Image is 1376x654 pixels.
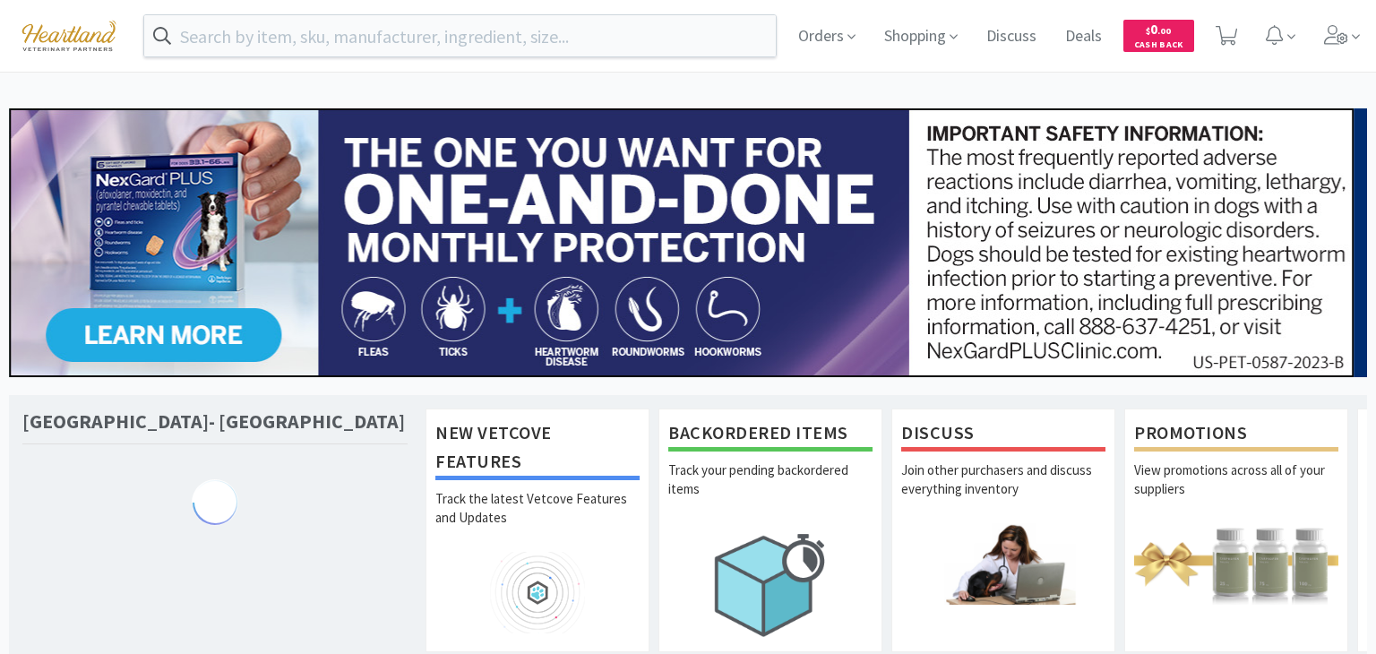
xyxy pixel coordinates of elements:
a: Discuss [979,29,1044,45]
h1: [GEOGRAPHIC_DATA]- [GEOGRAPHIC_DATA] [22,409,405,435]
a: Deals [1058,29,1109,45]
p: Join other purchasers and discuss everything inventory [901,460,1105,523]
p: Track your pending backordered items [668,460,873,523]
a: PromotionsView promotions across all of your suppliers [1124,409,1348,652]
img: hero_feature_roadmap.png [435,552,640,633]
h1: Discuss [901,418,1105,452]
img: cad7bdf275c640399d9c6e0c56f98fd2_10.png [9,11,129,60]
a: DiscussJoin other purchasers and discuss everything inventory [891,409,1115,652]
p: Track the latest Vetcove Features and Updates [435,489,640,552]
img: hero_backorders.png [668,523,873,646]
img: hero_promotions.png [1134,523,1338,605]
img: hero_discuss.png [901,523,1105,605]
span: 0 [1146,21,1171,38]
span: . 00 [1157,25,1171,37]
h1: Backordered Items [668,418,873,452]
a: $0.00Cash Back [1123,12,1194,60]
input: Search by item, sku, manufacturer, ingredient, size... [144,15,776,56]
img: 24562ba5414042f391a945fa418716b7_350.jpg [9,108,1354,377]
p: View promotions across all of your suppliers [1134,460,1338,523]
h1: Promotions [1134,418,1338,452]
a: Backordered ItemsTrack your pending backordered items [658,409,882,652]
span: Cash Back [1134,40,1183,52]
h1: New Vetcove Features [435,418,640,480]
a: New Vetcove FeaturesTrack the latest Vetcove Features and Updates [426,409,649,652]
span: $ [1146,25,1150,37]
